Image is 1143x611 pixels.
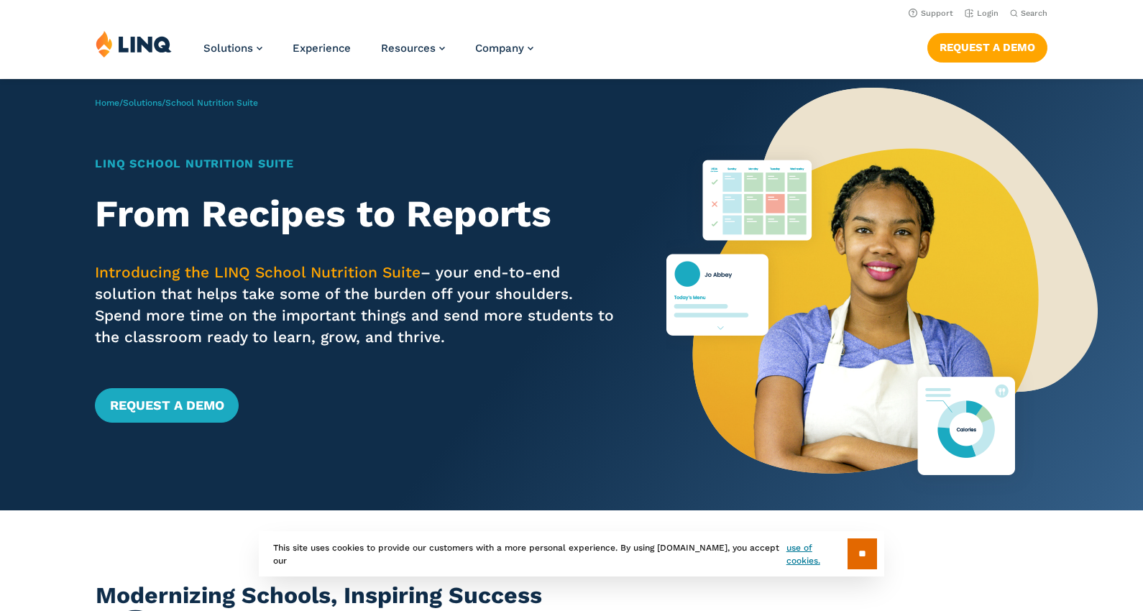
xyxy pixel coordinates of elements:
[475,42,533,55] a: Company
[381,42,445,55] a: Resources
[203,30,533,78] nav: Primary Navigation
[96,30,172,58] img: LINQ | K‑12 Software
[95,263,421,281] span: Introducing the LINQ School Nutrition Suite
[293,42,351,55] a: Experience
[786,541,848,567] a: use of cookies.
[965,9,999,18] a: Login
[123,98,162,108] a: Solutions
[927,33,1047,62] a: Request a Demo
[203,42,253,55] span: Solutions
[1021,9,1047,18] span: Search
[203,42,262,55] a: Solutions
[95,388,238,423] a: Request a Demo
[259,531,884,576] div: This site uses cookies to provide our customers with a more personal experience. By using [DOMAIN...
[475,42,524,55] span: Company
[95,155,620,173] h1: LINQ School Nutrition Suite
[95,262,620,348] p: – your end-to-end solution that helps take some of the burden off your shoulders. Spend more time...
[381,42,436,55] span: Resources
[927,30,1047,62] nav: Button Navigation
[666,79,1098,510] img: Nutrition Suite Launch
[165,98,258,108] span: School Nutrition Suite
[95,98,119,108] a: Home
[1010,8,1047,19] button: Open Search Bar
[909,9,953,18] a: Support
[95,193,620,236] h2: From Recipes to Reports
[95,98,258,108] span: / /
